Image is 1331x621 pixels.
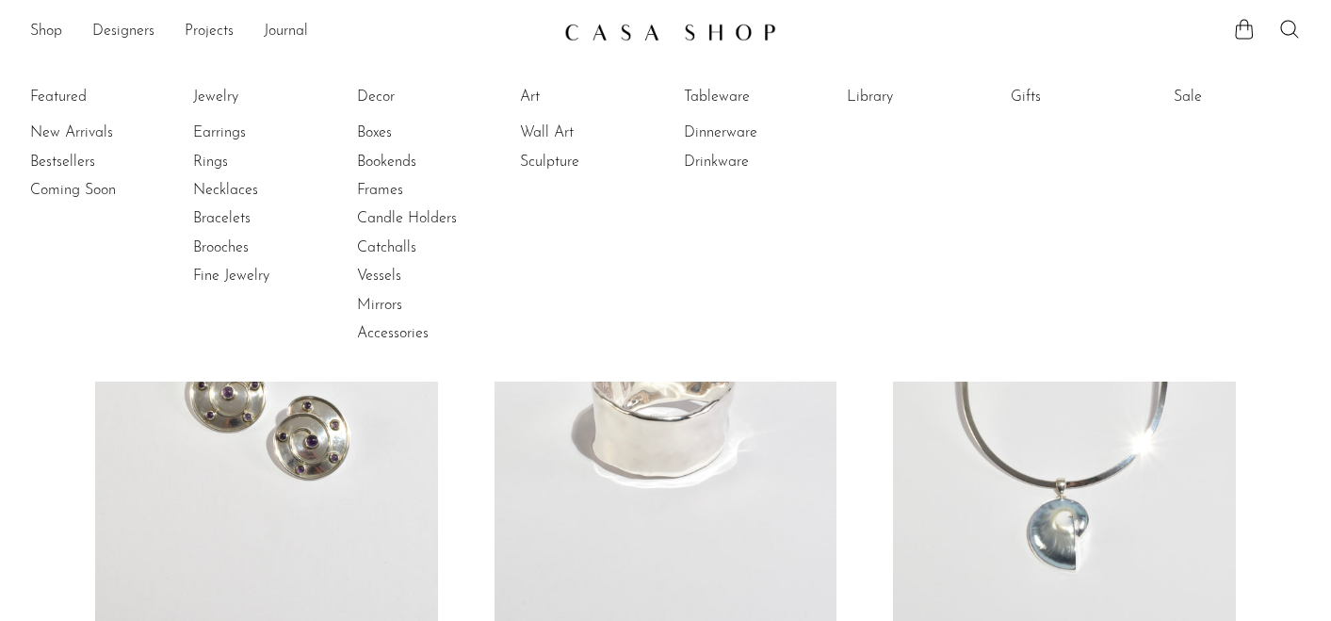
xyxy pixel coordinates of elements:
[520,152,661,172] a: Sculpture
[30,119,171,204] ul: Featured
[520,83,661,176] ul: Art
[357,152,498,172] a: Bookends
[30,123,171,143] a: New Arrivals
[520,87,661,107] a: Art
[847,83,988,119] ul: Library
[684,123,825,143] a: Dinnerware
[193,208,334,229] a: Bracelets
[684,83,825,176] ul: Tableware
[1174,87,1315,107] a: Sale
[1011,83,1152,119] ul: Gifts
[193,237,334,258] a: Brooches
[185,20,234,44] a: Projects
[357,123,498,143] a: Boxes
[357,323,498,344] a: Accessories
[847,87,988,107] a: Library
[193,123,334,143] a: Earrings
[520,123,661,143] a: Wall Art
[30,16,549,48] ul: NEW HEADER MENU
[193,180,334,201] a: Necklaces
[684,87,825,107] a: Tableware
[357,266,498,286] a: Vessels
[357,83,498,349] ul: Decor
[193,87,334,107] a: Jewelry
[193,152,334,172] a: Rings
[30,20,62,44] a: Shop
[92,20,154,44] a: Designers
[357,237,498,258] a: Catchalls
[30,16,549,48] nav: Desktop navigation
[357,180,498,201] a: Frames
[193,266,334,286] a: Fine Jewelry
[684,152,825,172] a: Drinkware
[357,87,498,107] a: Decor
[30,152,171,172] a: Bestsellers
[357,208,498,229] a: Candle Holders
[1174,83,1315,119] ul: Sale
[30,180,171,201] a: Coming Soon
[193,83,334,291] ul: Jewelry
[1011,87,1152,107] a: Gifts
[357,295,498,316] a: Mirrors
[264,20,308,44] a: Journal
